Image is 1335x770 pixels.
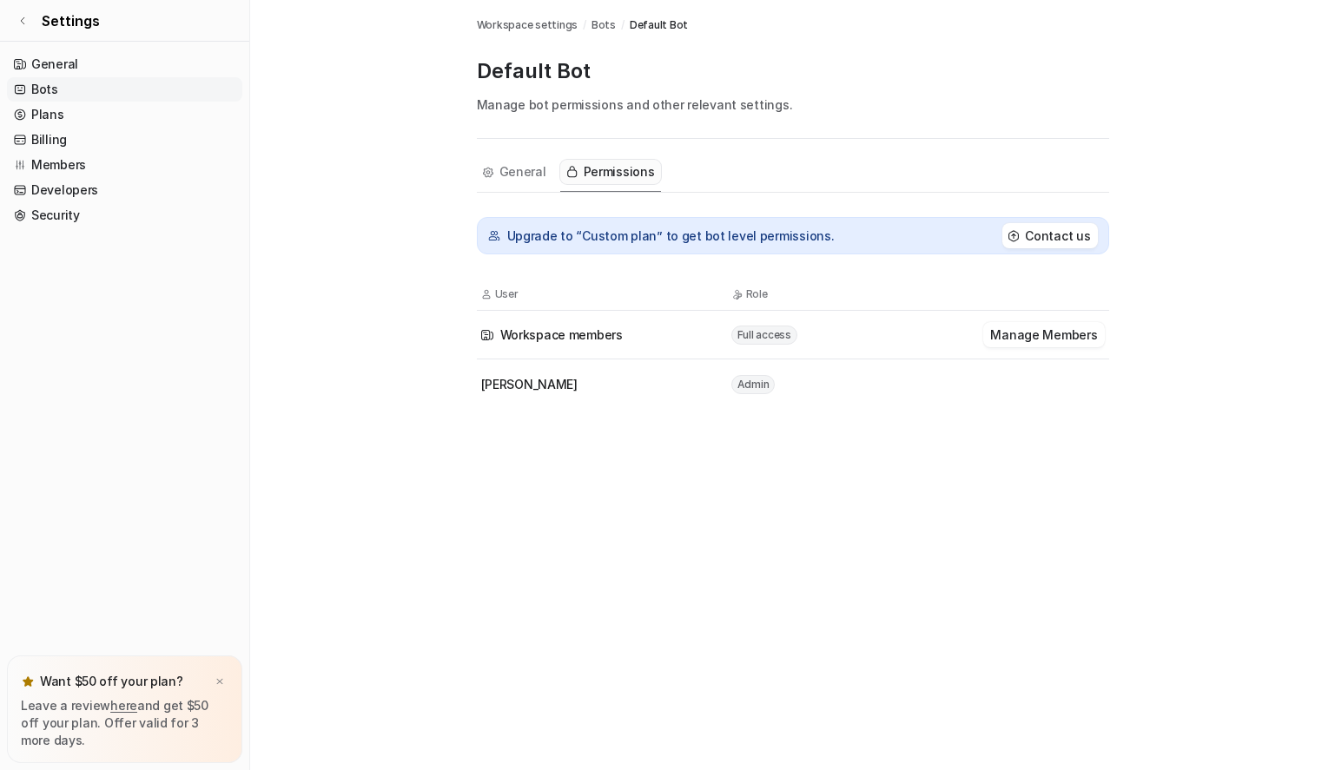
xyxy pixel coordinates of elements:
img: x [215,676,225,688]
span: Admin [731,375,776,394]
p: Default Bot [477,57,1109,85]
a: Bots [591,17,616,33]
a: Billing [7,128,242,152]
p: Want $50 off your plan? [40,673,183,690]
p: Leave a review and get $50 off your plan. Offer valid for 3 more days. [21,697,228,749]
img: star [21,675,35,688]
a: Members [7,153,242,177]
a: Security [7,203,242,227]
span: Full access [731,326,797,345]
span: [PERSON_NAME] [481,375,578,393]
a: General [7,52,242,76]
button: Manage Members [983,322,1104,347]
a: Workspace settings [477,17,578,33]
span: Permissions [584,163,655,181]
a: Bots [7,77,242,102]
a: Developers [7,178,242,202]
span: Workspace members [500,326,623,344]
span: Settings [42,10,100,31]
th: Role [730,286,981,303]
span: Default Bot [630,17,688,33]
span: General [499,163,546,181]
nav: Tabs [477,153,662,192]
img: User [481,289,492,299]
button: General [477,160,553,184]
span: / [583,17,586,33]
th: User [480,286,730,303]
button: Permissions [560,160,662,184]
a: here [110,698,137,713]
img: Role [731,289,743,299]
img: Icon [481,329,493,341]
span: / [621,17,625,33]
p: Manage bot permissions and other relevant settings. [477,95,1109,114]
button: Contact us [1002,223,1097,248]
p: Upgrade to “Custom plan” to get bot level permissions. [507,227,835,245]
a: Plans [7,102,242,127]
